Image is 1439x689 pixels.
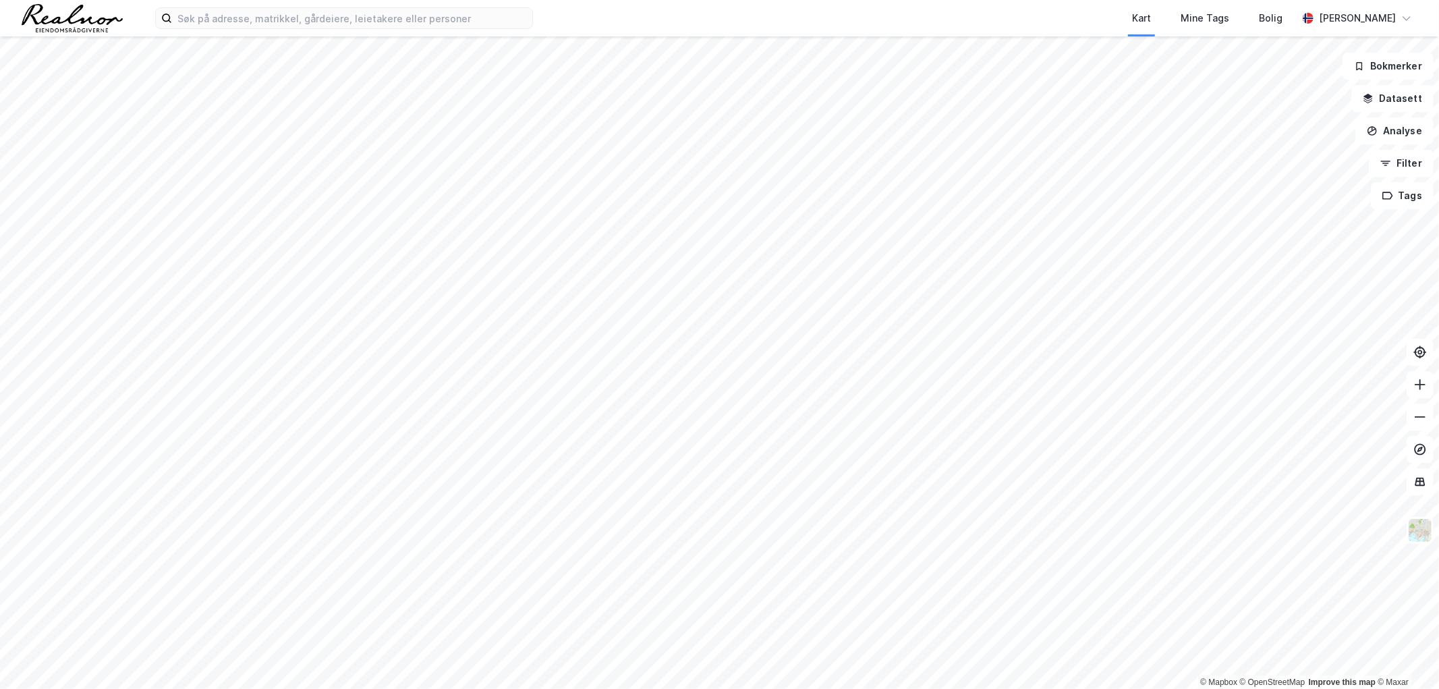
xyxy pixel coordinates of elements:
iframe: Chat Widget [1372,624,1439,689]
button: Analyse [1355,117,1434,144]
img: Z [1407,518,1433,543]
img: realnor-logo.934646d98de889bb5806.png [22,4,123,32]
div: [PERSON_NAME] [1319,10,1396,26]
button: Datasett [1351,85,1434,112]
div: Kart [1132,10,1151,26]
button: Filter [1369,150,1434,177]
button: Bokmerker [1343,53,1434,80]
button: Tags [1371,182,1434,209]
div: Mine Tags [1181,10,1229,26]
a: OpenStreetMap [1240,678,1305,687]
a: Improve this map [1309,678,1376,687]
div: Kontrollprogram for chat [1372,624,1439,689]
div: Bolig [1259,10,1282,26]
input: Søk på adresse, matrikkel, gårdeiere, leietakere eller personer [172,8,532,28]
a: Mapbox [1200,678,1237,687]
